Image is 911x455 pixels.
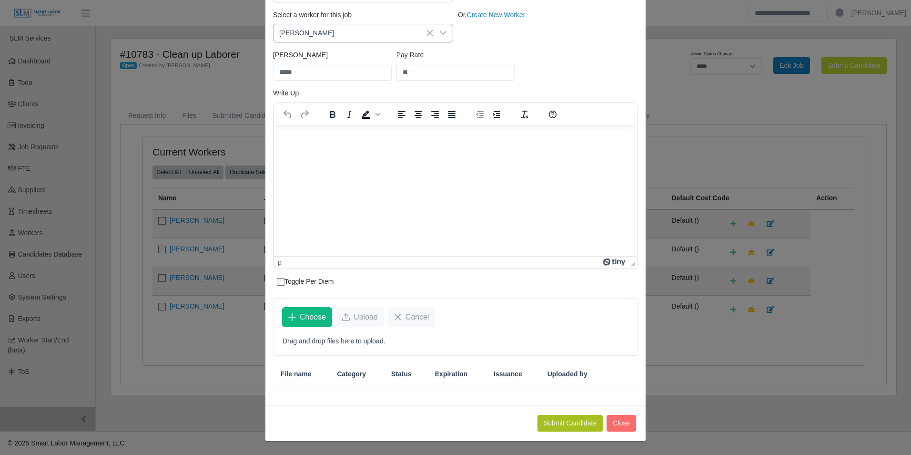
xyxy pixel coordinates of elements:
[277,278,284,286] input: Toggle Per Diem
[388,307,435,327] button: Cancel
[336,307,384,327] button: Upload
[545,108,561,121] button: Help
[273,24,434,42] span: Charles Hatcher
[607,415,636,432] button: Close
[455,10,640,42] div: Or,
[547,369,587,379] span: Uploaded by
[324,108,341,121] button: Bold
[281,369,312,379] span: File name
[358,108,382,121] div: Background color Black
[627,257,637,268] div: Press the Up and Down arrow keys to resize the editor.
[337,369,366,379] span: Category
[296,108,313,121] button: Redo
[278,259,282,266] div: p
[488,108,505,121] button: Increase indent
[273,50,328,60] label: [PERSON_NAME]
[277,277,334,287] label: Toggle Per Diem
[444,108,460,121] button: Justify
[396,50,424,60] label: Pay Rate
[603,259,627,266] a: Powered by Tiny
[283,336,628,346] p: Drag and drop files here to upload.
[341,108,357,121] button: Italic
[494,369,522,379] span: Issuance
[391,369,412,379] span: Status
[405,311,429,323] span: Cancel
[537,415,603,432] button: Submit Candidate
[354,311,378,323] span: Upload
[435,369,467,379] span: Expiration
[394,108,410,121] button: Align left
[410,108,426,121] button: Align center
[516,108,533,121] button: Clear formatting
[282,307,332,327] button: Choose
[280,108,296,121] button: Undo
[274,125,637,256] iframe: Rich Text Area
[472,108,488,121] button: Decrease indent
[300,311,326,323] span: Choose
[273,88,299,98] label: Write Up
[427,108,443,121] button: Align right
